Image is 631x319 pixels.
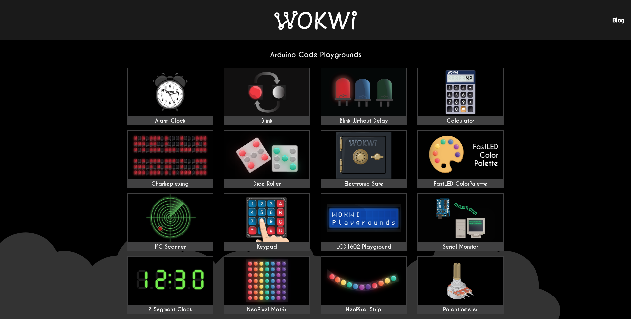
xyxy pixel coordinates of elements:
[128,194,213,242] img: I²C Scanner
[417,130,504,188] a: FastLED ColorPalette
[128,306,213,313] div: 7 Segment Clock
[224,306,309,313] div: NeoPixel Matrix
[128,181,213,187] div: Charlieplexing
[224,118,309,124] div: Blink
[224,194,309,242] img: Keypad
[128,131,213,179] img: Charlieplexing
[418,118,503,124] div: Calculator
[418,181,503,187] div: FastLED ColorPalette
[417,193,504,251] a: Serial Monitor
[321,193,407,251] a: LCD1602 Playground
[418,306,503,313] div: Potentiometer
[418,68,503,116] img: Calculator
[321,257,406,305] img: NeoPixel Strip
[224,256,310,314] a: NeoPixel Matrix
[418,257,503,305] img: Potentiometer
[418,194,503,242] img: Serial Monitor
[127,193,213,251] a: I²C Scanner
[321,68,406,116] img: Blink Without Delay
[128,244,213,250] div: I²C Scanner
[224,130,310,188] a: Dice Roller
[321,256,407,314] a: NeoPixel Strip
[321,131,406,179] img: Electronic Safe
[418,244,503,250] div: Serial Monitor
[128,118,213,124] div: Alarm Clock
[321,118,406,124] div: Blink Without Delay
[321,181,406,187] div: Electronic Safe
[321,306,406,313] div: NeoPixel Strip
[128,68,213,116] img: Alarm Clock
[224,68,310,125] a: Blink
[224,181,309,187] div: Dice Roller
[417,68,504,125] a: Calculator
[274,11,357,30] img: Wokwi
[321,194,406,242] img: LCD1602 Playground
[321,68,407,125] a: Blink Without Delay
[127,256,213,314] a: 7 Segment Clock
[417,256,504,314] a: Potentiometer
[224,244,309,250] div: Keypad
[321,244,406,250] div: LCD1602 Playground
[224,131,309,179] img: Dice Roller
[321,130,407,188] a: Electronic Safe
[224,193,310,251] a: Keypad
[127,130,213,188] a: Charlieplexing
[128,257,213,305] img: 7 Segment Clock
[127,68,213,125] a: Alarm Clock
[224,257,309,305] img: NeoPixel Matrix
[418,131,503,179] img: FastLED ColorPalette
[224,68,309,116] img: Blink
[612,17,624,23] a: Blog
[122,50,510,59] h2: Arduino Code Playgrounds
